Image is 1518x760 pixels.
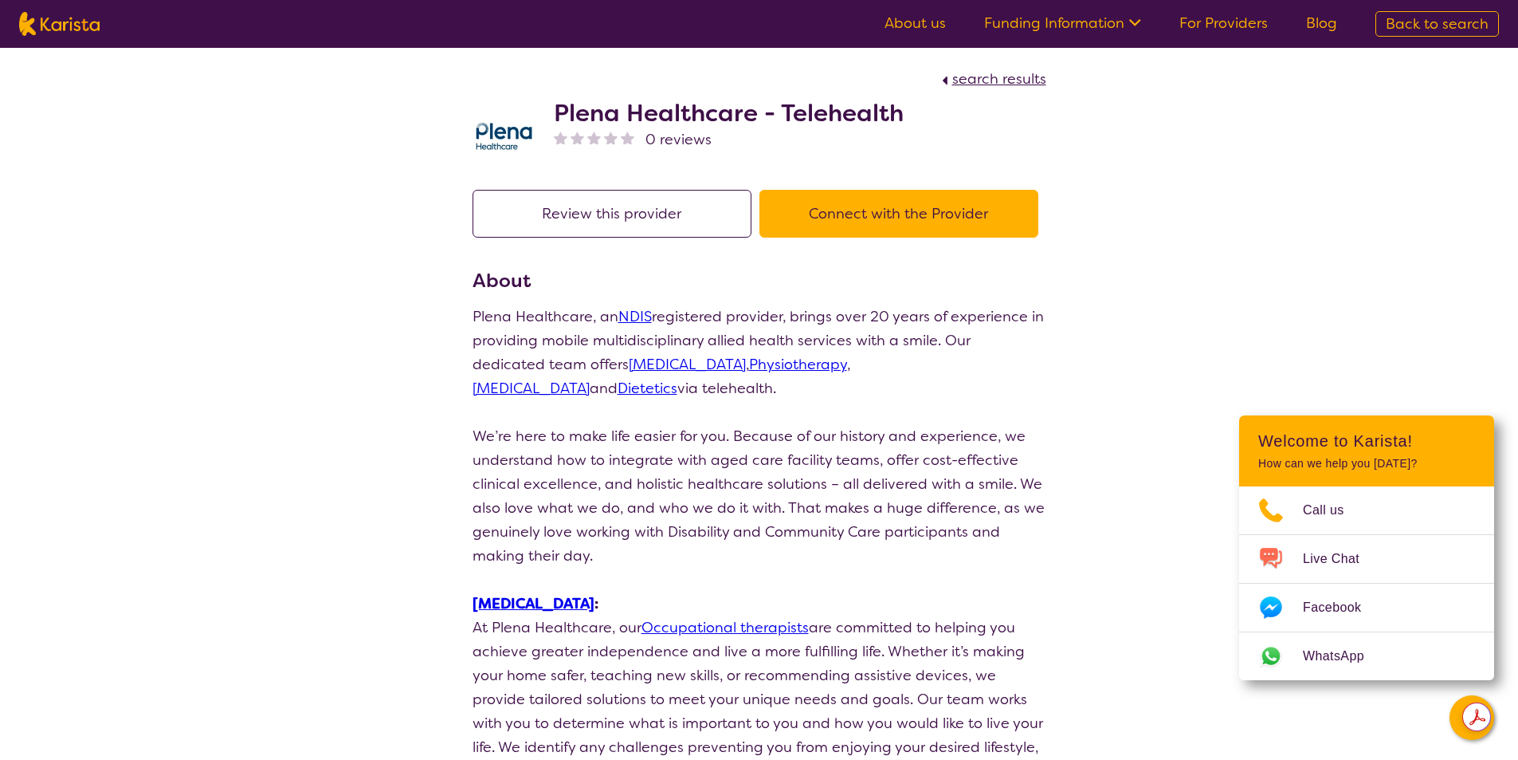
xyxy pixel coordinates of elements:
[938,69,1046,89] a: search results
[885,14,946,33] a: About us
[641,618,809,637] a: Occupational therapists
[618,307,652,326] a: NDIS
[1303,547,1379,571] span: Live Chat
[629,355,746,374] a: [MEDICAL_DATA]
[618,379,677,398] a: Dietetics
[604,131,618,144] img: nonereviewstar
[1306,14,1337,33] a: Blog
[1258,431,1475,451] h2: Welcome to Karista!
[1449,695,1494,740] button: Channel Menu
[1375,11,1499,37] a: Back to search
[984,14,1141,33] a: Funding Information
[1239,486,1494,680] ul: Choose channel
[473,204,759,223] a: Review this provider
[1303,644,1383,668] span: WhatsApp
[571,131,584,144] img: nonereviewstar
[621,131,634,144] img: nonereviewstar
[749,355,847,374] a: Physiotherapy
[1179,14,1268,33] a: For Providers
[473,379,590,398] a: [MEDICAL_DATA]
[1303,596,1380,620] span: Facebook
[1303,498,1363,522] span: Call us
[473,266,1046,295] h3: About
[952,69,1046,89] span: search results
[473,103,536,167] img: qwv9egg5taowukv2xnze.png
[645,128,712,152] span: 0 reviews
[473,424,1046,568] p: We’re here to make life easier for you. Because of our history and experience, we understand how ...
[554,131,567,144] img: nonereviewstar
[554,99,904,128] h2: Plena Healthcare - Telehealth
[1386,14,1489,33] span: Back to search
[473,305,1046,400] p: Plena Healthcare, an registered provider, brings over 20 years of experience in providing mobile ...
[1258,457,1475,471] p: How can we help you [DATE]?
[473,594,594,613] a: [MEDICAL_DATA]
[473,190,751,238] button: Review this provider
[587,131,601,144] img: nonereviewstar
[759,190,1038,238] button: Connect with the Provider
[473,594,598,613] strong: :
[19,12,100,36] img: Karista logo
[759,204,1046,223] a: Connect with the Provider
[1239,632,1494,680] a: Web link opens in a new tab.
[1239,415,1494,680] div: Channel Menu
